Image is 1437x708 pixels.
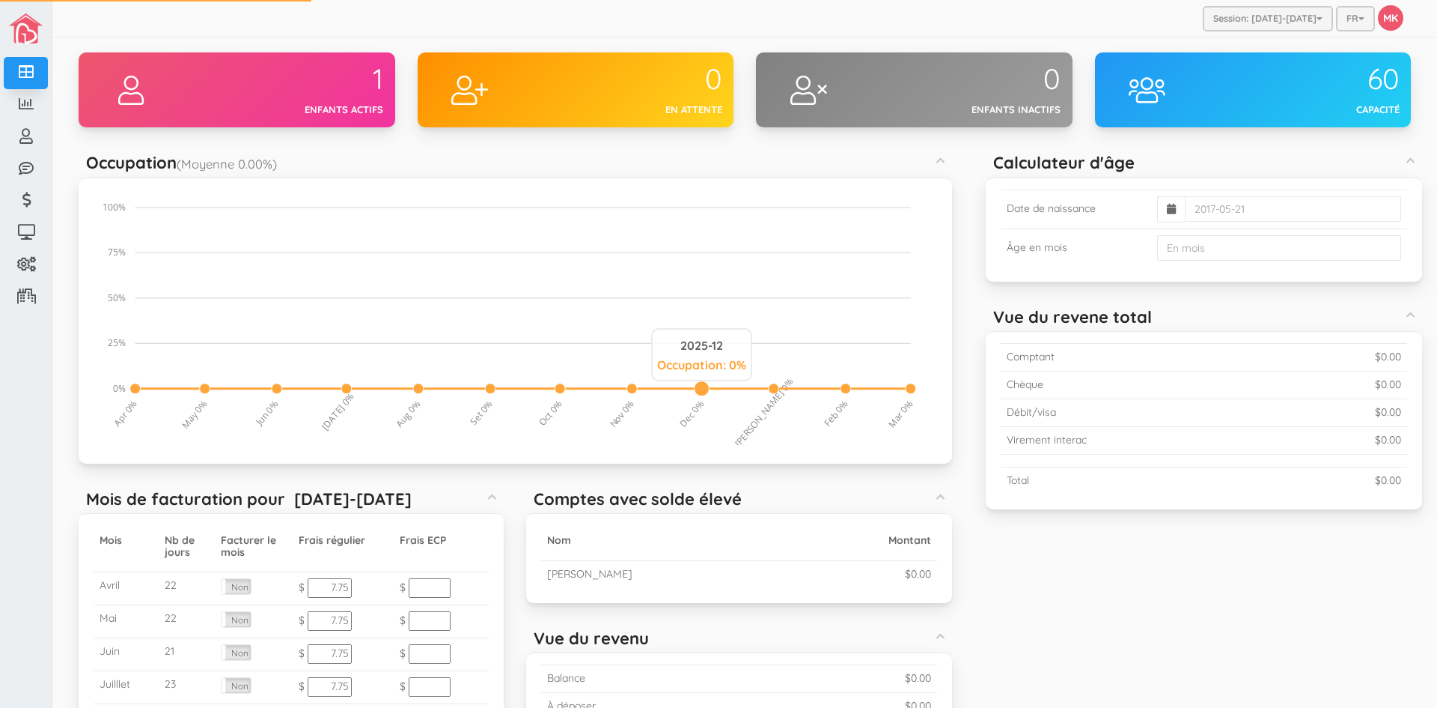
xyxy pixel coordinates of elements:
[221,535,287,558] h5: Facturer le mois
[165,535,209,558] h5: Nb de jours
[195,103,384,117] div: Enfants actifs
[108,246,126,258] tspan: 75%
[222,645,251,660] label: Non
[9,13,43,43] img: image
[299,581,305,594] span: $
[1288,426,1407,454] td: $0.00
[1001,467,1288,494] td: Total
[534,629,649,647] h5: Vue du revenu
[536,398,564,429] tspan: Oct 0%
[319,390,357,432] tspan: [DATE] 0%
[1288,399,1407,426] td: $0.00
[534,64,722,95] div: 0
[1001,190,1152,229] td: Date de naissance
[801,535,931,546] h5: Montant
[113,382,126,395] tspan: 0%
[159,671,215,704] td: 23
[222,612,251,627] label: Non
[993,154,1135,172] h5: Calculateur d'âge
[299,535,388,546] h5: Frais régulier
[885,398,916,431] tspan: Mar 0%
[1001,371,1288,399] td: Chèque
[1157,235,1401,261] input: En mois
[873,64,1061,95] div: 0
[393,398,423,430] tspan: Aug 0%
[400,647,406,660] span: $
[1288,343,1407,371] td: $0.00
[534,490,742,508] h5: Comptes avec solde élevé
[222,678,251,693] label: Non
[108,336,126,349] tspan: 25%
[86,154,277,172] h5: Occupation
[1211,64,1400,95] div: 60
[195,64,384,95] div: 1
[179,398,210,432] tspan: May 0%
[1001,426,1288,454] td: Virement interac
[534,103,722,117] div: En attente
[94,671,159,704] td: Juilllet
[94,572,159,605] td: Avril
[108,291,126,304] tspan: 50%
[607,398,637,430] tspan: Nov 0%
[299,614,305,627] span: $
[467,398,495,428] tspan: Set 0%
[111,398,140,429] tspan: Apr 0%
[1001,229,1152,267] td: Âge en mois
[94,638,159,671] td: Juin
[657,337,746,354] div: 2025-12
[1374,648,1422,693] iframe: chat widget
[400,581,406,594] span: $
[400,614,406,627] span: $
[159,638,215,671] td: 21
[873,103,1061,117] div: Enfants inactifs
[253,398,281,428] tspan: Jun 0%
[547,535,788,546] h5: Nom
[299,647,305,660] span: $
[1288,467,1407,494] td: $0.00
[1288,371,1407,399] td: $0.00
[1001,343,1288,371] td: Comptant
[100,535,153,546] h5: Mois
[400,535,483,546] h5: Frais ECP
[905,567,931,581] small: $0.00
[299,680,305,693] span: $
[784,665,937,692] td: $0.00
[159,572,215,605] td: 22
[547,567,632,581] small: [PERSON_NAME]
[159,605,215,638] td: 22
[86,490,412,508] h5: Mois de facturation pour [DATE]-[DATE]
[400,680,406,693] span: $
[677,397,707,429] tspan: Dec 0%
[657,357,746,374] div: Occupation: 0%
[1185,196,1401,222] input: 2017-05-21
[993,308,1152,326] h5: Vue du revene total
[541,665,784,692] td: Balance
[732,375,796,449] tspan: [PERSON_NAME] 0%
[1001,399,1288,426] td: Débit/visa
[1211,103,1400,117] div: Capacité
[103,201,126,214] tspan: 100%
[94,605,159,638] td: Mai
[822,398,851,429] tspan: Feb 0%
[222,579,251,594] label: Non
